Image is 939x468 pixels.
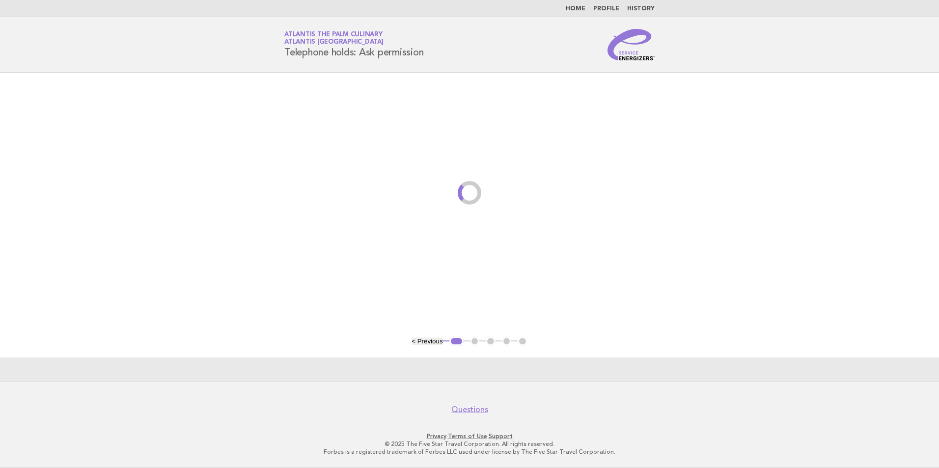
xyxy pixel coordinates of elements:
img: Service Energizers [608,29,655,60]
p: · · [169,432,770,440]
span: Atlantis [GEOGRAPHIC_DATA] [284,39,384,46]
a: Home [566,6,585,12]
h1: Telephone holds: Ask permission [284,32,423,57]
a: Privacy [427,433,446,440]
p: © 2025 The Five Star Travel Corporation. All rights reserved. [169,440,770,448]
a: Support [489,433,513,440]
a: Terms of Use [448,433,487,440]
a: Profile [593,6,619,12]
a: Questions [451,405,488,415]
p: Forbes is a registered trademark of Forbes LLC used under license by The Five Star Travel Corpora... [169,448,770,456]
a: Atlantis The Palm CulinaryAtlantis [GEOGRAPHIC_DATA] [284,31,384,45]
a: History [627,6,655,12]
